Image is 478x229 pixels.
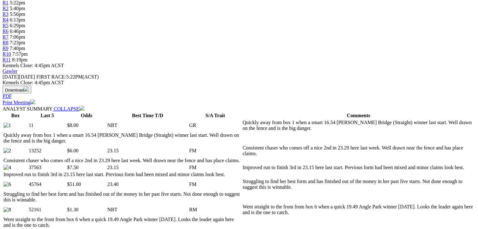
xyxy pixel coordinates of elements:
td: RM [189,204,242,216]
td: 23.40 [107,178,188,190]
td: FM [189,164,242,171]
a: Gawler [3,68,17,74]
a: Print Meeting [3,100,35,105]
td: Quickly away from box 1 when a smart 16.54 [PERSON_NAME] Bridge (Straight) winner last start. Wel... [3,132,242,144]
td: Quickly away from box 1 when a smart 16.54 [PERSON_NAME] Bridge (Straight) winner last start. Wel... [242,119,475,131]
td: Consistent chaser who comes off a nice 2nd in 23.29 here last week. Well drawn near the fence and... [242,145,475,157]
div: ANALYST SUMMARY [3,105,475,112]
span: 6:29pm [10,23,25,28]
td: Struggling to find her best form and has finished out of the money in her past five starts. Not d... [3,191,242,203]
a: R3 [3,11,9,17]
a: R9 [3,46,9,51]
span: [DATE] [3,74,35,80]
span: COLLAPSE [54,106,79,111]
span: $1.30 [67,207,78,212]
span: 5:22PM(ACST) [36,74,99,80]
span: 7:23pm [10,40,25,45]
span: $51.00 [67,181,81,187]
img: 6 [3,181,11,187]
a: PDF [3,93,12,99]
span: $8.00 [67,123,78,128]
th: Last 5 [28,112,66,119]
th: Best Time T/D [107,112,188,119]
span: 7:57pm [12,51,28,57]
td: 45764 [28,178,66,190]
span: $6.00 [67,148,78,153]
span: 6:13pm [10,17,25,22]
a: R5 [3,23,9,28]
img: printer.svg [30,99,35,104]
td: Improved run to finish 3rd in 23.15 here last start. Previous form had been mixed and minor claim... [242,164,475,171]
img: 1 [3,123,11,128]
td: GR [189,119,242,131]
th: Odds [67,112,106,119]
td: FM [189,178,242,190]
img: 4 [3,165,11,170]
td: 37563 [28,164,66,171]
span: [DATE] [3,74,19,80]
td: Went straight to the front from box 6 when a quick 19.49 Angle Park winner [DATE]. Looks the lead... [3,216,242,228]
span: $7.50 [67,165,78,170]
span: Kennels Close: 4:45pm ACST [3,63,64,68]
a: R2 [3,6,9,11]
a: R11 [3,57,11,62]
img: chevron-down-white.svg [79,105,84,111]
img: 2 [3,148,11,154]
button: Download [3,86,31,93]
th: Box [3,112,28,119]
a: R7 [3,34,9,40]
a: R4 [3,17,9,22]
td: 13252 [28,145,66,157]
img: download.svg [24,86,29,92]
td: Struggling to find her best form and has finished out of the money in her past five starts. Not d... [242,178,475,190]
img: 8 [3,207,11,213]
div: Kennels Close: 4:45pm ACST [3,80,475,86]
span: 7:06pm [10,34,25,40]
td: NBT [107,204,188,216]
td: Went straight to the front from box 6 when a quick 19.49 Angle Park winner [DATE]. Looks the lead... [242,204,475,216]
span: 6:46pm [10,29,25,34]
td: 52161 [28,204,66,216]
a: R10 [3,51,11,57]
td: Improved run to finish 3rd in 23.15 here last start. Previous form had been mixed and minor claim... [3,171,242,178]
th: Comments [242,112,475,119]
td: NBT [107,119,188,131]
a: R6 [3,29,9,34]
span: FIRST RACE: [36,74,66,80]
div: Download [3,93,475,99]
td: 23.15 [107,145,188,157]
span: 7:40pm [10,46,25,51]
a: COLLAPSE [52,106,84,111]
a: R8 [3,40,9,45]
th: S/A Trait [189,112,242,119]
td: FM [189,145,242,157]
td: 23.15 [107,164,188,171]
span: 5:40pm [10,6,25,11]
td: Consistent chaser who comes off a nice 2nd in 23.29 here last week. Well drawn near the fence and... [3,157,242,164]
td: 11 [28,119,66,131]
span: 5:56pm [10,11,25,17]
span: 8:19pm [12,57,27,62]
